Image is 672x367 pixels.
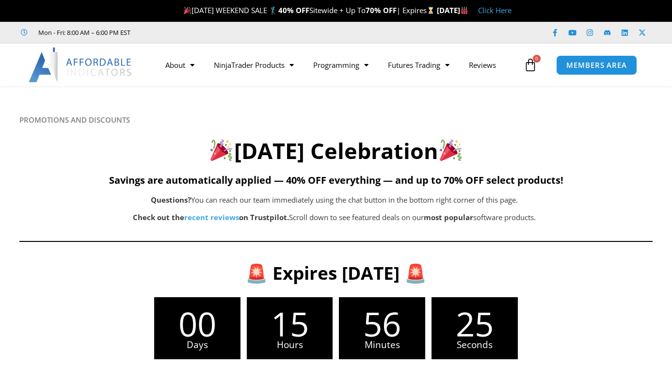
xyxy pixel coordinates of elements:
a: Reviews [459,54,506,76]
span: Days [154,340,240,350]
span: MEMBERS AREA [566,62,627,69]
h3: 🚨 Expires [DATE] 🚨 [64,261,608,285]
span: Mon - Fri: 8:00 AM – 6:00 PM EST [36,27,130,38]
iframe: Customer reviews powered by Trustpilot [144,28,289,37]
img: ⌛ [427,7,434,14]
a: recent reviews [184,212,239,222]
h5: Savings are automatically applied — 40% OFF everything — and up to 70% OFF select products! [19,175,653,186]
img: 🎉 [210,139,232,161]
span: 00 [154,307,240,340]
a: 0 [509,51,552,79]
h2: [DATE] Celebration [19,137,653,165]
a: MEMBERS AREA [556,55,637,75]
h6: PROMOTIONS AND DISCOUNTS [19,115,653,125]
img: 🎉 [440,139,462,161]
span: Hours [247,340,333,350]
p: You can reach our team immediately using the chat button in the bottom right corner of this page. [68,193,600,207]
p: Scroll down to see featured deals on our software products. [68,211,600,224]
a: About [156,54,204,76]
img: LogoAI | Affordable Indicators – NinjaTrader [29,48,133,82]
a: Futures Trading [378,54,459,76]
span: [DATE] WEEKEND SALE 🏌️‍♂️ Sitewide + Up To | Expires [181,5,437,15]
a: Click Here [478,5,512,15]
a: NinjaTrader Products [204,54,304,76]
img: 🏭 [461,7,468,14]
a: Programming [304,54,378,76]
span: 15 [247,307,333,340]
span: 56 [339,307,425,340]
b: most popular [424,212,473,222]
img: 🎉 [184,7,191,14]
span: 25 [432,307,518,340]
strong: [DATE] [437,5,468,15]
b: Questions? [151,195,191,205]
span: 0 [533,55,541,63]
strong: 40% OFF [278,5,309,15]
nav: Menu [156,54,521,76]
strong: 70% OFF [366,5,397,15]
span: Minutes [339,340,425,350]
span: Seconds [432,340,518,350]
strong: Check out the on Trustpilot. [133,212,289,222]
